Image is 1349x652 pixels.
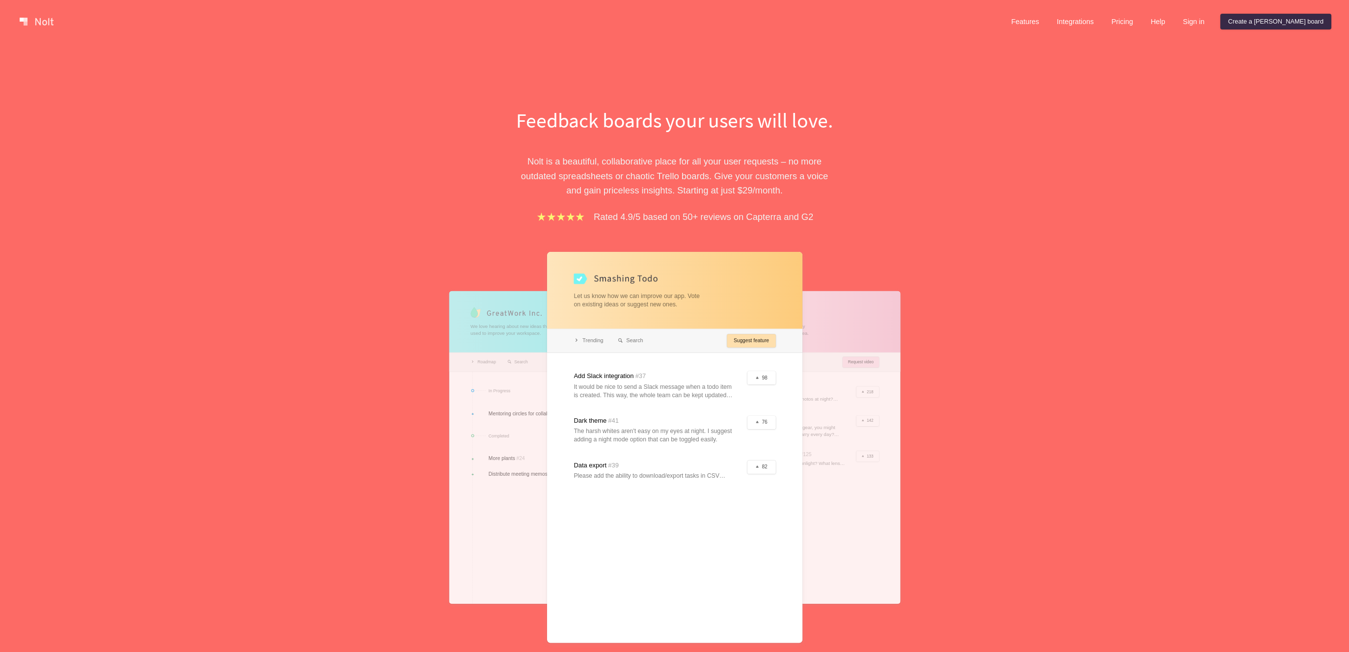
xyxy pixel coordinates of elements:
[1175,14,1212,29] a: Sign in
[505,106,844,135] h1: Feedback boards your users will love.
[1049,14,1101,29] a: Integrations
[1220,14,1331,29] a: Create a [PERSON_NAME] board
[594,210,813,224] p: Rated 4.9/5 based on 50+ reviews on Capterra and G2
[1143,14,1173,29] a: Help
[505,154,844,197] p: Nolt is a beautiful, collaborative place for all your user requests – no more outdated spreadshee...
[1003,14,1047,29] a: Features
[1103,14,1141,29] a: Pricing
[536,211,586,222] img: stars.b067e34983.png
